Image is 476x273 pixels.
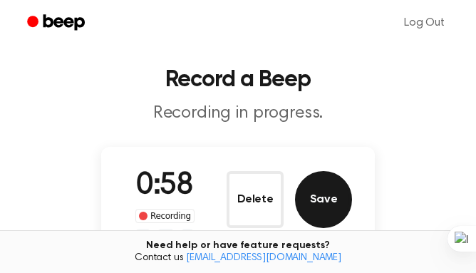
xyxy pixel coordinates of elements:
a: Beep [17,9,98,37]
button: Save Audio Record [295,171,352,228]
p: Recording in progress. [17,103,459,124]
span: Contact us [9,252,467,265]
a: Log Out [390,6,459,40]
a: [EMAIL_ADDRESS][DOMAIN_NAME] [186,253,341,263]
div: Recording [135,209,195,223]
h1: Record a Beep [17,68,459,91]
button: Delete Audio Record [227,171,284,228]
span: 0:58 [136,171,193,201]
